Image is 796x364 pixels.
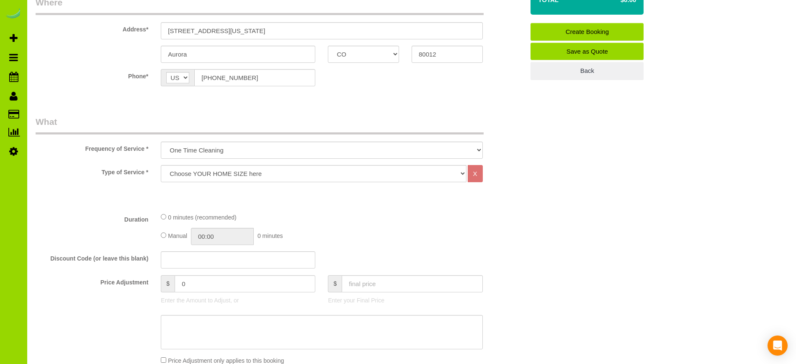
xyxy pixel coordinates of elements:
[168,357,284,364] span: Price Adjustment only applies to this booking
[29,69,155,80] label: Phone*
[29,275,155,287] label: Price Adjustment
[328,296,482,305] p: Enter your Final Price
[29,142,155,153] label: Frequency of Service *
[531,23,644,41] a: Create Booking
[161,46,315,63] input: City*
[194,69,315,86] input: Phone*
[29,212,155,224] label: Duration
[29,165,155,176] label: Type of Service *
[29,22,155,34] label: Address*
[36,116,484,134] legend: What
[161,275,175,292] span: $
[342,275,482,292] input: final price
[531,62,644,80] a: Back
[412,46,483,63] input: Zip Code*
[768,336,788,356] div: Open Intercom Messenger
[161,296,315,305] p: Enter the Amount to Adjust, or
[29,251,155,263] label: Discount Code (or leave this blank)
[168,214,236,221] span: 0 minutes (recommended)
[328,275,342,292] span: $
[168,232,187,239] span: Manual
[258,232,283,239] span: 0 minutes
[5,8,22,20] img: Automaid Logo
[531,43,644,60] a: Save as Quote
